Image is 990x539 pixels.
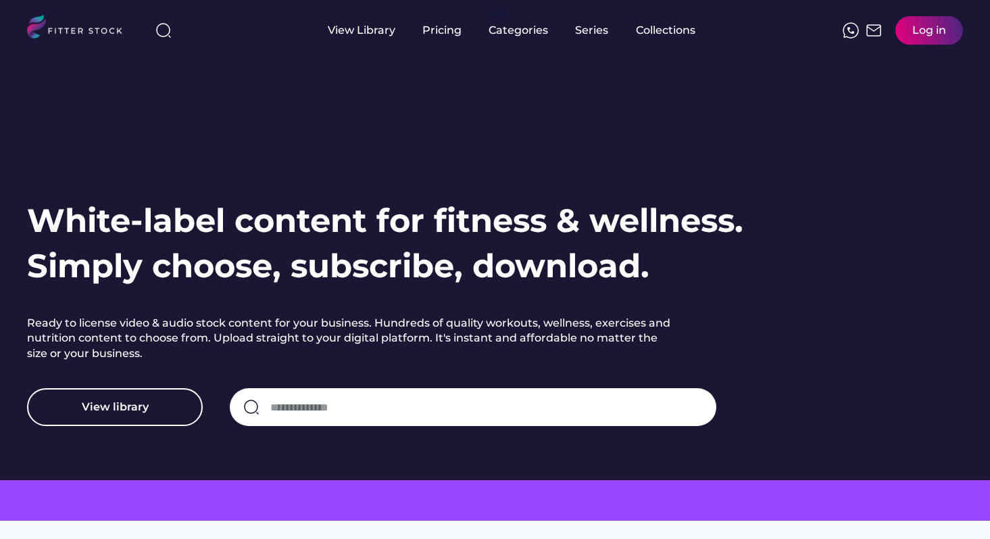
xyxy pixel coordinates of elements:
[422,23,462,38] div: Pricing
[27,198,743,289] h1: White-label content for fitness & wellness. Simply choose, subscribe, download.
[27,316,676,361] h2: Ready to license video & audio stock content for your business. Hundreds of quality workouts, wel...
[912,23,946,38] div: Log in
[243,399,259,415] img: search-normal.svg
[155,22,172,39] img: search-normal%203.svg
[636,23,695,38] div: Collections
[866,22,882,39] img: Frame%2051.svg
[575,23,609,38] div: Series
[27,15,134,43] img: LOGO.svg
[489,23,548,38] div: Categories
[328,23,395,38] div: View Library
[489,7,506,20] div: fvck
[843,22,859,39] img: meteor-icons_whatsapp%20%281%29.svg
[27,388,203,426] button: View library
